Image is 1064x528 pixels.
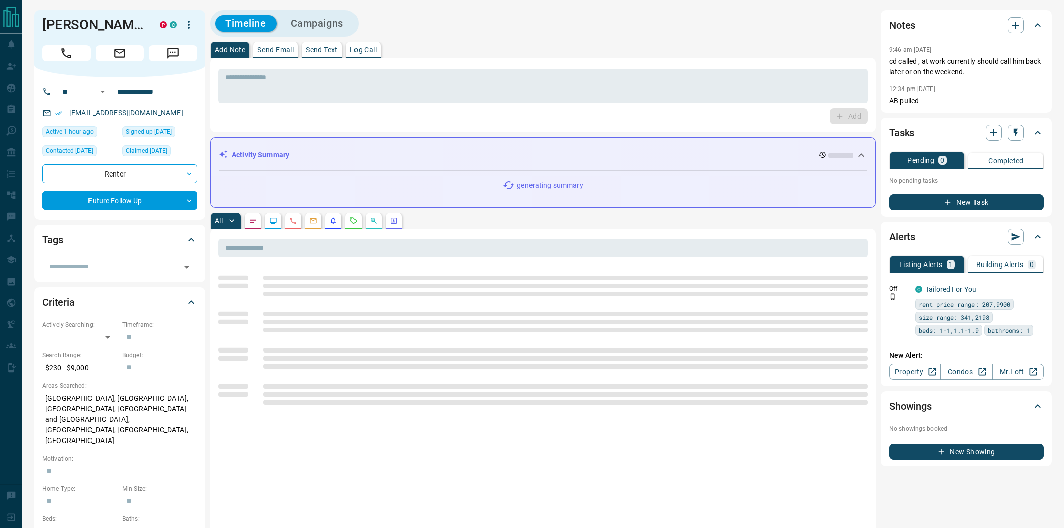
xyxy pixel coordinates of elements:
div: condos.ca [170,21,177,28]
svg: Email Verified [55,110,62,117]
div: condos.ca [915,286,922,293]
div: Showings [889,394,1044,418]
p: Search Range: [42,350,117,360]
button: New Showing [889,444,1044,460]
button: Open [97,85,109,98]
p: [GEOGRAPHIC_DATA], [GEOGRAPHIC_DATA], [GEOGRAPHIC_DATA], [GEOGRAPHIC_DATA] and [GEOGRAPHIC_DATA],... [42,390,197,449]
div: Criteria [42,290,197,314]
a: Property [889,364,941,380]
svg: Emails [309,217,317,225]
p: Send Email [257,46,294,53]
p: Pending [907,157,934,164]
h1: [PERSON_NAME] [42,17,145,33]
div: Tags [42,228,197,252]
p: Building Alerts [976,261,1024,268]
div: Wed Aug 13 2025 [42,126,117,140]
p: 9:46 am [DATE] [889,46,932,53]
span: Contacted [DATE] [46,146,93,156]
svg: Lead Browsing Activity [269,217,277,225]
button: Campaigns [281,15,353,32]
p: Log Call [350,46,377,53]
button: Open [180,260,194,274]
p: All [215,217,223,224]
span: Active 1 hour ago [46,127,94,137]
div: Activity Summary [219,146,867,164]
div: Thu Jun 19 2025 [42,145,117,159]
span: rent price range: 207,9900 [919,299,1010,309]
p: Off [889,284,909,293]
h2: Tags [42,232,63,248]
span: Signed up [DATE] [126,127,172,137]
a: Tailored For You [925,285,977,293]
span: Call [42,45,91,61]
p: No pending tasks [889,173,1044,188]
h2: Criteria [42,294,75,310]
span: Message [149,45,197,61]
p: Completed [988,157,1024,164]
div: Alerts [889,225,1044,249]
p: 0 [940,157,944,164]
p: Areas Searched: [42,381,197,390]
h2: Tasks [889,125,914,141]
svg: Calls [289,217,297,225]
svg: Notes [249,217,257,225]
div: Notes [889,13,1044,37]
p: Min Size: [122,484,197,493]
p: 12:34 pm [DATE] [889,85,935,93]
svg: Listing Alerts [329,217,337,225]
p: Baths: [122,514,197,523]
a: Condos [940,364,992,380]
span: beds: 1-1,1.1-1.9 [919,325,979,335]
h2: Showings [889,398,932,414]
p: $230 - $9,000 [42,360,117,376]
p: Listing Alerts [899,261,943,268]
h2: Notes [889,17,915,33]
svg: Agent Actions [390,217,398,225]
div: property.ca [160,21,167,28]
p: Motivation: [42,454,197,463]
span: Claimed [DATE] [126,146,167,156]
p: 1 [949,261,953,268]
button: Timeline [215,15,277,32]
p: Send Text [306,46,338,53]
a: Mr.Loft [992,364,1044,380]
p: cd called , at work currently should call him back later or on the weekend. [889,56,1044,77]
p: Budget: [122,350,197,360]
p: Beds: [42,514,117,523]
div: Future Follow Up [42,191,197,210]
p: Actively Searching: [42,320,117,329]
p: AB pulled [889,96,1044,106]
span: Email [96,45,144,61]
svg: Opportunities [370,217,378,225]
span: size range: 341,2198 [919,312,989,322]
div: Fri Sep 13 2024 [122,145,197,159]
button: New Task [889,194,1044,210]
span: bathrooms: 1 [988,325,1030,335]
svg: Requests [349,217,358,225]
p: generating summary [517,180,583,191]
p: New Alert: [889,350,1044,361]
a: [EMAIL_ADDRESS][DOMAIN_NAME] [69,109,183,117]
div: Tasks [889,121,1044,145]
div: Fri Sep 13 2024 [122,126,197,140]
div: Renter [42,164,197,183]
p: Home Type: [42,484,117,493]
p: No showings booked [889,424,1044,433]
p: 0 [1030,261,1034,268]
svg: Push Notification Only [889,293,896,300]
p: Timeframe: [122,320,197,329]
p: Add Note [215,46,245,53]
h2: Alerts [889,229,915,245]
p: Activity Summary [232,150,289,160]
